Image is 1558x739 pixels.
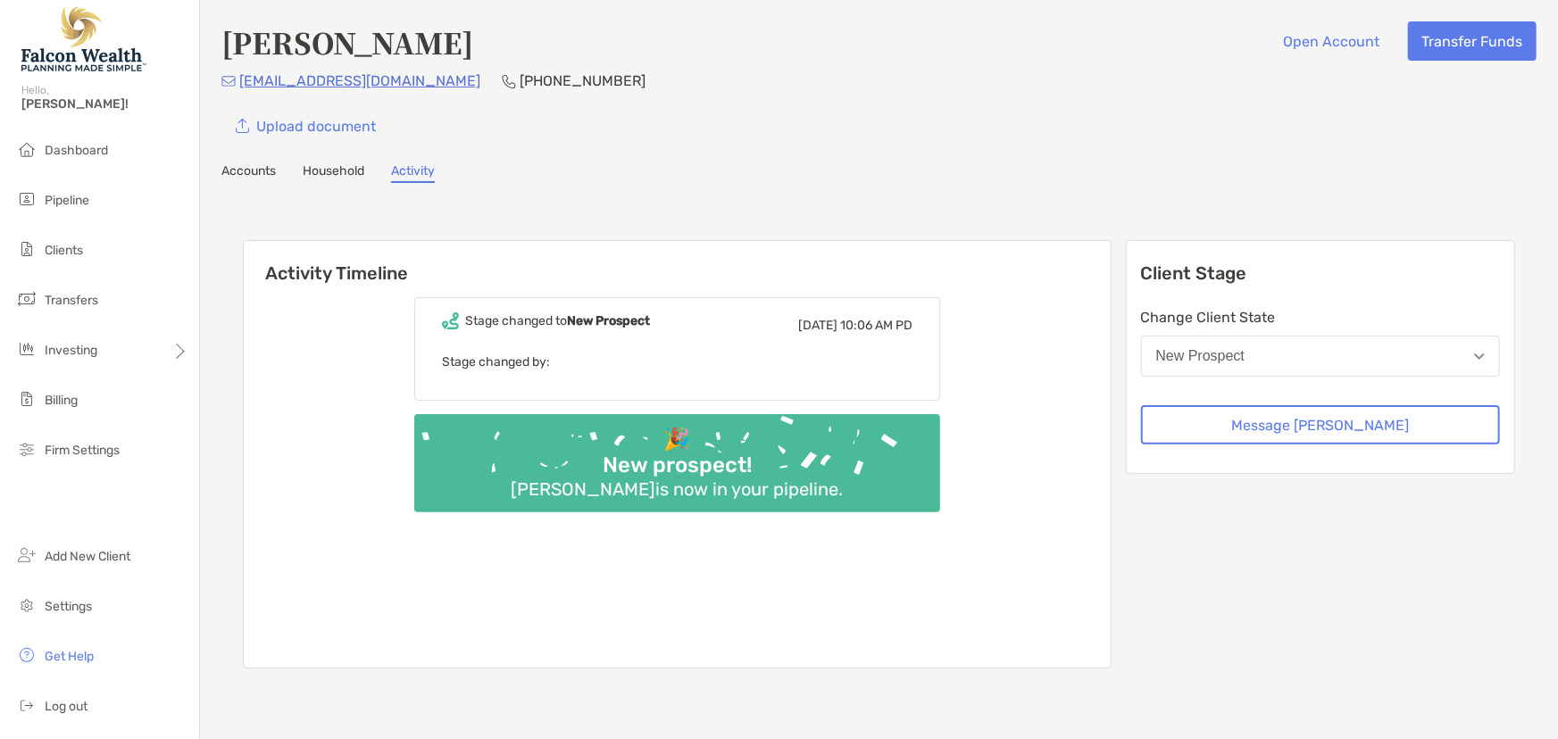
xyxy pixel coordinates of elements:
a: Household [303,163,364,183]
img: pipeline icon [16,188,37,210]
a: Accounts [221,163,276,183]
div: New Prospect [1156,348,1246,364]
span: [PERSON_NAME]! [21,96,188,112]
img: Falcon Wealth Planning Logo [21,7,146,71]
a: Activity [391,163,435,183]
p: Stage changed by: [442,351,912,373]
span: Pipeline [45,193,89,208]
img: dashboard icon [16,138,37,160]
span: Settings [45,599,92,614]
span: Dashboard [45,143,108,158]
span: Investing [45,343,97,358]
button: Message [PERSON_NAME] [1141,405,1501,444]
img: Confetti [414,414,940,497]
span: Billing [45,393,78,408]
p: Client Stage [1141,262,1501,285]
span: [DATE] [798,318,837,333]
button: Transfer Funds [1408,21,1537,61]
span: Add New Client [45,549,130,564]
div: 🎉 [656,427,697,453]
img: logout icon [16,694,37,716]
h6: Activity Timeline [244,241,1111,284]
p: [EMAIL_ADDRESS][DOMAIN_NAME] [239,70,480,92]
h4: [PERSON_NAME] [221,21,473,62]
img: clients icon [16,238,37,260]
a: Upload document [221,106,389,145]
img: button icon [236,119,249,134]
p: [PHONE_NUMBER] [520,70,646,92]
span: Get Help [45,649,94,664]
img: investing icon [16,338,37,360]
b: New Prospect [567,313,650,328]
span: Clients [45,243,83,258]
span: Firm Settings [45,443,120,458]
span: Transfers [45,293,98,308]
p: Change Client State [1141,306,1501,328]
img: Event icon [442,312,459,329]
span: Log out [45,699,87,714]
img: settings icon [16,594,37,616]
button: Open Account [1270,21,1394,61]
img: Open dropdown arrow [1474,353,1485,360]
div: [PERSON_NAME] is now in your pipeline. [504,478,850,500]
button: New Prospect [1141,336,1501,377]
img: add_new_client icon [16,544,37,566]
div: Stage changed to [465,313,650,328]
img: Phone Icon [502,74,516,88]
img: transfers icon [16,288,37,310]
img: billing icon [16,388,37,410]
img: firm-settings icon [16,438,37,460]
span: 10:06 AM PD [840,318,912,333]
img: Email Icon [221,76,236,87]
div: New prospect! [596,453,759,478]
img: get-help icon [16,644,37,666]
